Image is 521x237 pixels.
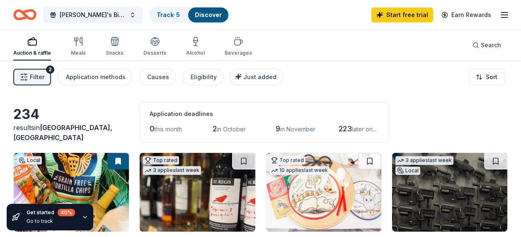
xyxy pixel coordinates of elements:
a: Discover [195,11,222,18]
button: [PERSON_NAME]'s Birthday [PERSON_NAME] [43,7,143,23]
div: 40 % [58,209,75,216]
button: Auction & raffle [13,33,51,60]
span: in [13,123,112,142]
div: 10 applies last week [269,166,330,175]
button: Snacks [106,33,124,60]
div: Application deadlines [150,109,378,119]
button: Just added [230,69,283,85]
span: in November [280,126,315,133]
button: Sort [469,69,504,85]
button: Eligibility [182,69,223,85]
a: Track· 5 [157,11,180,18]
span: 0 [150,124,155,133]
button: Track· 5Discover [149,7,229,23]
span: Sort [486,72,497,82]
div: results [13,123,129,143]
div: 234 [13,106,129,123]
span: Filter [30,72,44,82]
button: Desserts [143,33,166,60]
a: Home [13,5,36,24]
div: Alcohol [186,50,205,56]
button: Filter2 [13,69,51,85]
span: [GEOGRAPHIC_DATA], [GEOGRAPHIC_DATA] [13,123,112,142]
div: Application methods [66,72,126,82]
div: Get started [27,209,75,216]
div: Beverages [225,50,252,56]
button: Meals [71,33,86,60]
div: 2 [46,65,54,74]
button: Search [466,37,508,53]
img: Image for Total Wine [140,153,255,232]
button: Alcohol [186,33,205,60]
div: Desserts [143,50,166,56]
div: 3 applies last week [143,166,201,175]
a: Start free trial [371,7,433,22]
div: Top rated [143,156,179,164]
div: 3 applies last week [395,156,453,165]
span: later on... [352,126,376,133]
div: Eligibility [191,72,217,82]
div: Go to track [27,218,75,225]
span: Search [481,40,501,50]
button: Causes [139,69,176,85]
span: in October [217,126,246,133]
button: Application methods [58,69,132,85]
span: 223 [339,124,352,133]
img: Image for Tac Ops Laser Tag [392,153,507,232]
button: Beverages [225,33,252,60]
div: Snacks [106,50,124,56]
span: 2 [213,124,217,133]
div: Local [17,156,42,164]
div: Auction & raffle [13,50,51,56]
div: Causes [147,72,169,82]
div: Meals [71,50,86,56]
span: this month [155,126,182,133]
div: Local [395,167,420,175]
span: [PERSON_NAME]'s Birthday [PERSON_NAME] [60,10,126,20]
a: Earn Rewards [436,7,496,22]
img: Image for Oriental Trading [266,153,381,232]
div: Top rated [269,156,305,164]
img: Image for Soulberry Market [14,153,129,232]
span: 9 [276,124,280,133]
span: Just added [243,73,276,80]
